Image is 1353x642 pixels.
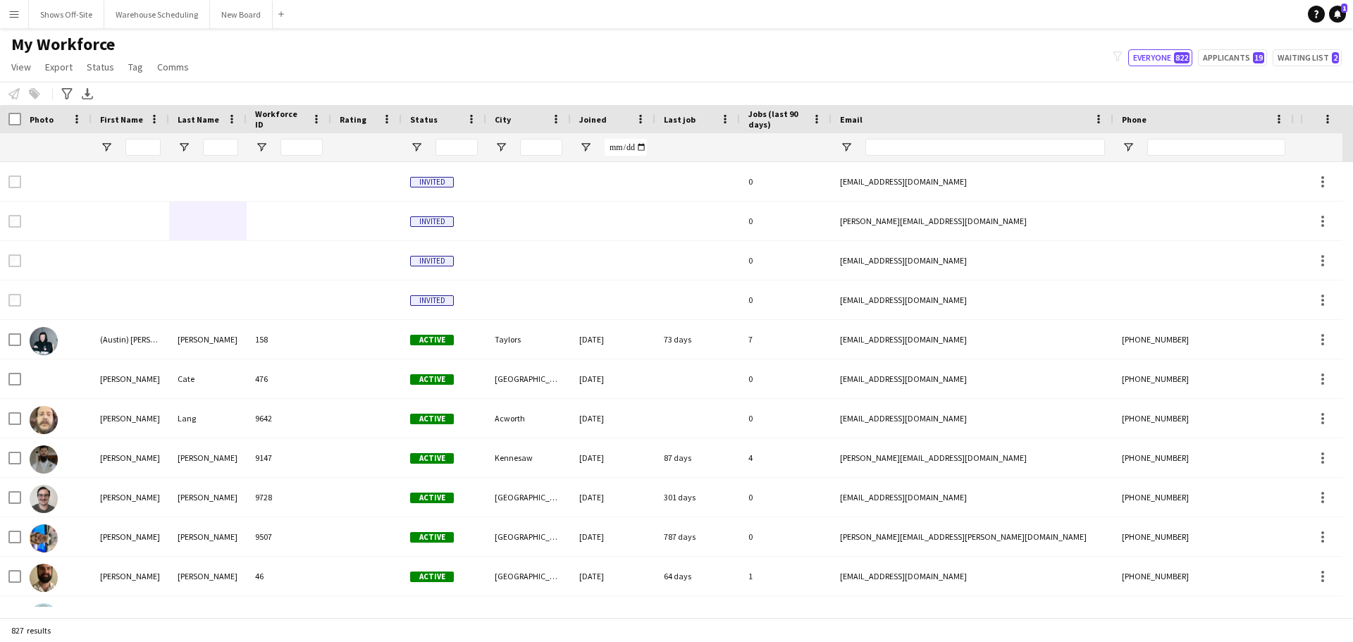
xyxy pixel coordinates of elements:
[832,438,1113,477] div: [PERSON_NAME][EMAIL_ADDRESS][DOMAIN_NAME]
[30,327,58,355] img: (Austin) Brady Henderson
[247,438,331,477] div: 9147
[1174,52,1190,63] span: 822
[1113,438,1294,477] div: [PHONE_NUMBER]
[832,359,1113,398] div: [EMAIL_ADDRESS][DOMAIN_NAME]
[832,399,1113,438] div: [EMAIL_ADDRESS][DOMAIN_NAME]
[740,557,832,595] div: 1
[30,445,58,474] img: Adam Bloodworth
[1128,49,1192,66] button: Everyone822
[486,320,571,359] div: Taylors
[410,216,454,227] span: Invited
[1113,557,1294,595] div: [PHONE_NUMBER]
[58,85,75,102] app-action-btn: Advanced filters
[571,399,655,438] div: [DATE]
[1273,49,1342,66] button: Waiting list2
[79,85,96,102] app-action-btn: Export XLSX
[255,141,268,154] button: Open Filter Menu
[410,256,454,266] span: Invited
[169,557,247,595] div: [PERSON_NAME]
[740,162,832,201] div: 0
[832,241,1113,280] div: [EMAIL_ADDRESS][DOMAIN_NAME]
[832,478,1113,517] div: [EMAIL_ADDRESS][DOMAIN_NAME]
[571,359,655,398] div: [DATE]
[81,58,120,76] a: Status
[8,215,21,228] input: Row Selection is disabled for this row (unchecked)
[495,114,511,125] span: City
[247,399,331,438] div: 9642
[247,478,331,517] div: 9728
[579,141,592,154] button: Open Filter Menu
[30,114,54,125] span: Photo
[1113,359,1294,398] div: [PHONE_NUMBER]
[100,141,113,154] button: Open Filter Menu
[8,294,21,307] input: Row Selection is disabled for this row (unchecked)
[92,320,169,359] div: (Austin) [PERSON_NAME]
[865,139,1105,156] input: Email Filter Input
[247,596,331,635] div: 9727
[1329,6,1346,23] a: 1
[1113,478,1294,517] div: [PHONE_NUMBER]
[410,295,454,306] span: Invited
[740,517,832,556] div: 0
[571,478,655,517] div: [DATE]
[45,61,73,73] span: Export
[247,517,331,556] div: 9507
[1147,139,1285,156] input: Phone Filter Input
[1113,399,1294,438] div: [PHONE_NUMBER]
[486,399,571,438] div: Acworth
[410,177,454,187] span: Invited
[520,139,562,156] input: City Filter Input
[605,139,647,156] input: Joined Filter Input
[410,493,454,503] span: Active
[30,406,58,434] img: Aaron Lang
[655,478,740,517] div: 301 days
[832,280,1113,319] div: [EMAIL_ADDRESS][DOMAIN_NAME]
[247,320,331,359] div: 158
[1113,596,1294,635] div: [PHONE_NUMBER]
[280,139,323,156] input: Workforce ID Filter Input
[92,359,169,398] div: [PERSON_NAME]
[571,438,655,477] div: [DATE]
[832,596,1113,635] div: [EMAIL_ADDRESS][DOMAIN_NAME]
[247,557,331,595] div: 46
[832,320,1113,359] div: [EMAIL_ADDRESS][DOMAIN_NAME]
[340,114,366,125] span: Rating
[410,453,454,464] span: Active
[740,280,832,319] div: 0
[740,399,832,438] div: 0
[740,359,832,398] div: 0
[92,517,169,556] div: [PERSON_NAME]
[1122,114,1147,125] span: Phone
[128,61,143,73] span: Tag
[92,596,169,635] div: [PERSON_NAME]
[125,139,161,156] input: First Name Filter Input
[410,414,454,424] span: Active
[571,596,655,635] div: [DATE]
[203,139,238,156] input: Last Name Filter Input
[410,335,454,345] span: Active
[410,141,423,154] button: Open Filter Menu
[832,162,1113,201] div: [EMAIL_ADDRESS][DOMAIN_NAME]
[169,517,247,556] div: [PERSON_NAME]
[740,596,832,635] div: 0
[655,517,740,556] div: 787 days
[39,58,78,76] a: Export
[486,596,571,635] div: [GEOGRAPHIC_DATA]
[169,478,247,517] div: [PERSON_NAME]
[178,141,190,154] button: Open Filter Menu
[655,320,740,359] div: 73 days
[435,139,478,156] input: Status Filter Input
[410,532,454,543] span: Active
[1253,52,1264,63] span: 19
[832,202,1113,240] div: [PERSON_NAME][EMAIL_ADDRESS][DOMAIN_NAME]
[486,359,571,398] div: [GEOGRAPHIC_DATA]
[210,1,273,28] button: New Board
[1122,141,1135,154] button: Open Filter Menu
[104,1,210,28] button: Warehouse Scheduling
[92,557,169,595] div: [PERSON_NAME]
[8,254,21,267] input: Row Selection is disabled for this row (unchecked)
[87,61,114,73] span: Status
[92,438,169,477] div: [PERSON_NAME]
[655,557,740,595] div: 64 days
[832,557,1113,595] div: [EMAIL_ADDRESS][DOMAIN_NAME]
